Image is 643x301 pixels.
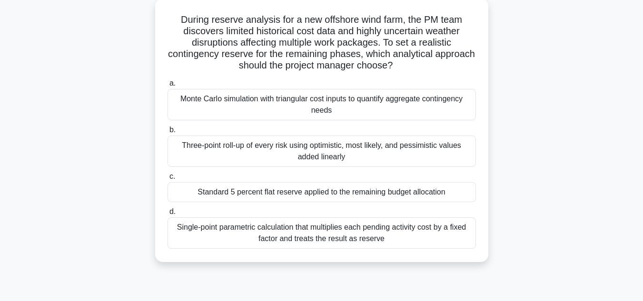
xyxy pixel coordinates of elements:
div: Single-point parametric calculation that multiplies each pending activity cost by a fixed factor ... [168,217,476,249]
div: Three-point roll-up of every risk using optimistic, most likely, and pessimistic values added lin... [168,136,476,167]
span: c. [169,172,175,180]
div: Monte Carlo simulation with triangular cost inputs to quantify aggregate contingency needs [168,89,476,120]
span: d. [169,207,176,215]
span: b. [169,126,176,134]
div: Standard 5 percent flat reserve applied to the remaining budget allocation [168,182,476,202]
span: a. [169,79,176,87]
h5: During reserve analysis for a new offshore wind farm, the PM team discovers limited historical co... [167,14,477,72]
